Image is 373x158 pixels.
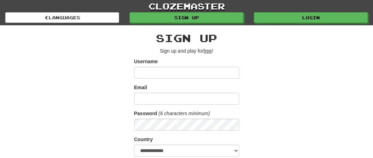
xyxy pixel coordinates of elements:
[254,12,368,23] a: Login
[134,32,239,44] h2: Sign up
[5,12,119,23] a: Languages
[130,12,243,23] a: Sign up
[134,110,157,117] label: Password
[134,136,153,143] label: Country
[203,48,212,54] u: free
[134,58,158,65] label: Username
[134,47,239,54] p: Sign up and play for !
[159,111,210,116] em: (6 characters minimum)
[134,84,147,91] label: Email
